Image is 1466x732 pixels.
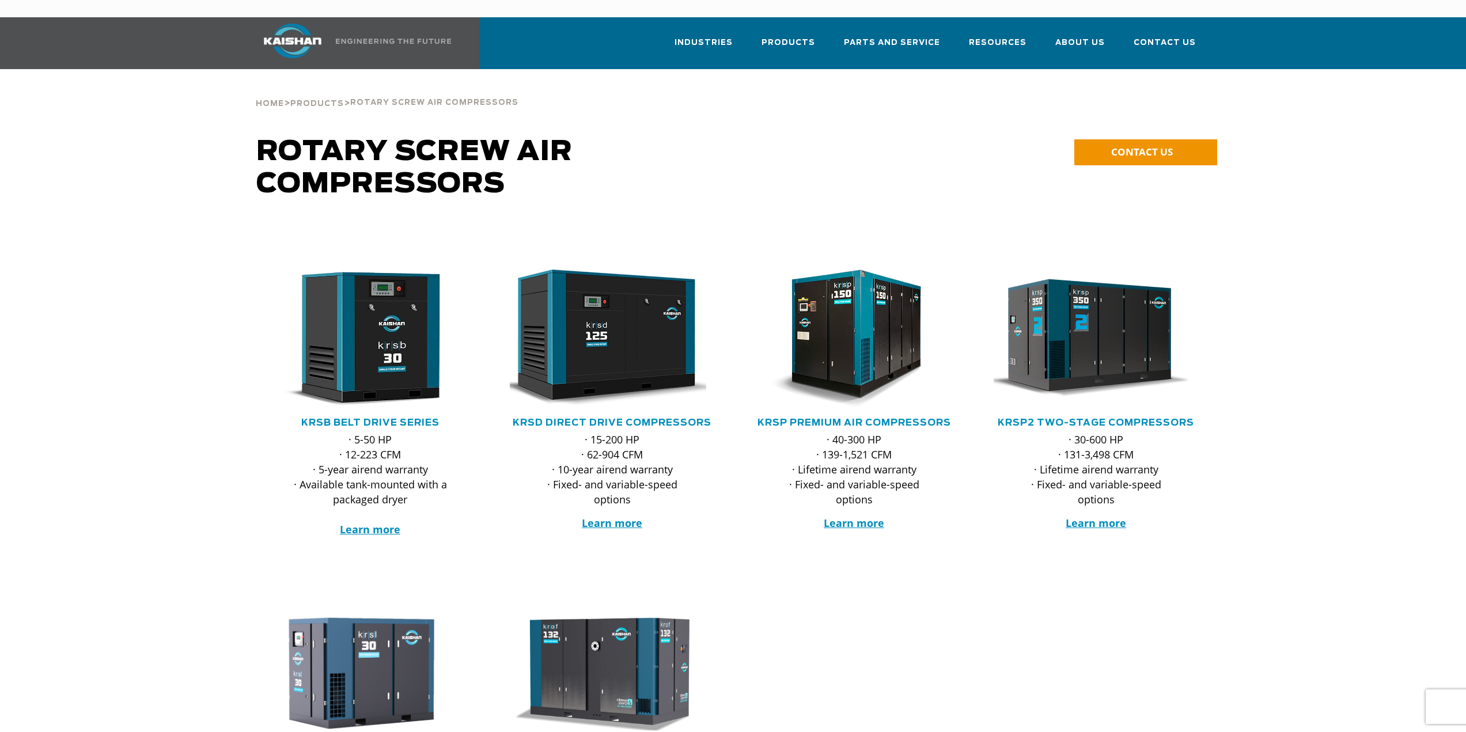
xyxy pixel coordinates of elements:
img: krsp150 [743,270,948,408]
img: Engineering the future [336,39,451,44]
a: Learn more [582,516,642,530]
span: Industries [675,36,733,50]
span: Rotary Screw Air Compressors [350,99,518,107]
span: Products [290,100,344,108]
span: Parts and Service [844,36,940,50]
a: Products [290,98,344,108]
div: krsl30 [268,615,473,732]
img: krsp350 [985,270,1190,408]
a: Learn more [340,522,400,536]
div: krsp150 [752,270,957,408]
img: krsd125 [501,270,706,408]
div: krsd125 [510,270,715,408]
p: · 40-300 HP · 139-1,521 CFM · Lifetime airend warranty · Fixed- and variable-speed options [775,432,934,507]
p: · 30-600 HP · 131-3,498 CFM · Lifetime airend warranty · Fixed- and variable-speed options [1017,432,1176,507]
div: krsb30 [268,270,473,408]
img: krof132 [501,615,706,732]
a: Learn more [824,516,884,530]
a: Resources [969,28,1026,67]
div: krsp350 [994,270,1199,408]
a: KRSB Belt Drive Series [301,418,440,427]
span: Contact Us [1134,36,1196,50]
a: Kaishan USA [249,17,453,69]
span: Products [762,36,815,50]
a: CONTACT US [1074,139,1217,165]
span: Resources [969,36,1026,50]
a: About Us [1055,28,1105,67]
a: Products [762,28,815,67]
a: Industries [675,28,733,67]
a: KRSP2 Two-Stage Compressors [998,418,1194,427]
a: Home [256,98,284,108]
span: Home [256,100,284,108]
img: krsb30 [259,270,464,408]
span: About Us [1055,36,1105,50]
div: > > [256,69,518,113]
a: Learn more [1066,516,1126,530]
span: Rotary Screw Air Compressors [256,138,573,198]
p: · 5-50 HP · 12-223 CFM · 5-year airend warranty · Available tank-mounted with a packaged dryer [291,432,450,537]
a: Contact Us [1134,28,1196,67]
img: krsl30 [259,615,464,732]
img: kaishan logo [249,24,336,58]
span: CONTACT US [1111,145,1173,158]
div: krof132 [510,615,715,732]
a: KRSP Premium Air Compressors [757,418,951,427]
p: · 15-200 HP · 62-904 CFM · 10-year airend warranty · Fixed- and variable-speed options [533,432,692,507]
a: Parts and Service [844,28,940,67]
a: KRSD Direct Drive Compressors [513,418,711,427]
